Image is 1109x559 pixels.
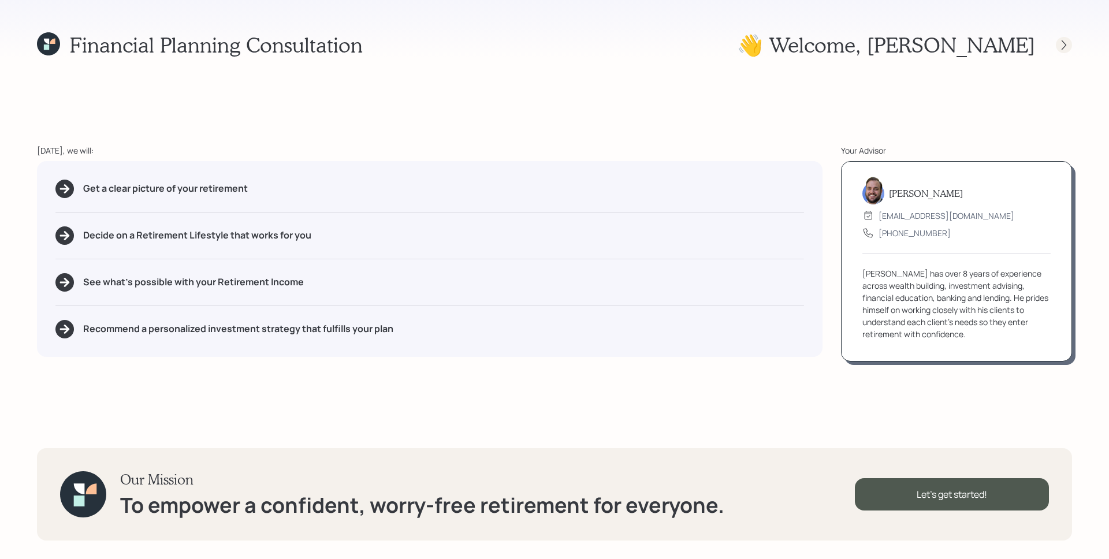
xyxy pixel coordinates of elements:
h5: Decide on a Retirement Lifestyle that works for you [83,230,311,241]
h5: See what's possible with your Retirement Income [83,277,304,288]
h3: Our Mission [120,471,724,488]
h5: Recommend a personalized investment strategy that fulfills your plan [83,323,393,334]
h1: To empower a confident, worry-free retirement for everyone. [120,493,724,517]
div: Your Advisor [841,144,1072,156]
div: [DATE], we will: [37,144,823,156]
img: james-distasi-headshot.png [862,177,884,204]
h5: [PERSON_NAME] [889,188,963,199]
h5: Get a clear picture of your retirement [83,183,248,194]
h1: Financial Planning Consultation [69,32,363,57]
div: [PHONE_NUMBER] [879,227,951,239]
div: [EMAIL_ADDRESS][DOMAIN_NAME] [879,210,1014,222]
div: Let's get started! [855,478,1049,510]
div: [PERSON_NAME] has over 8 years of experience across wealth building, investment advising, financi... [862,267,1051,340]
h1: 👋 Welcome , [PERSON_NAME] [737,32,1035,57]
